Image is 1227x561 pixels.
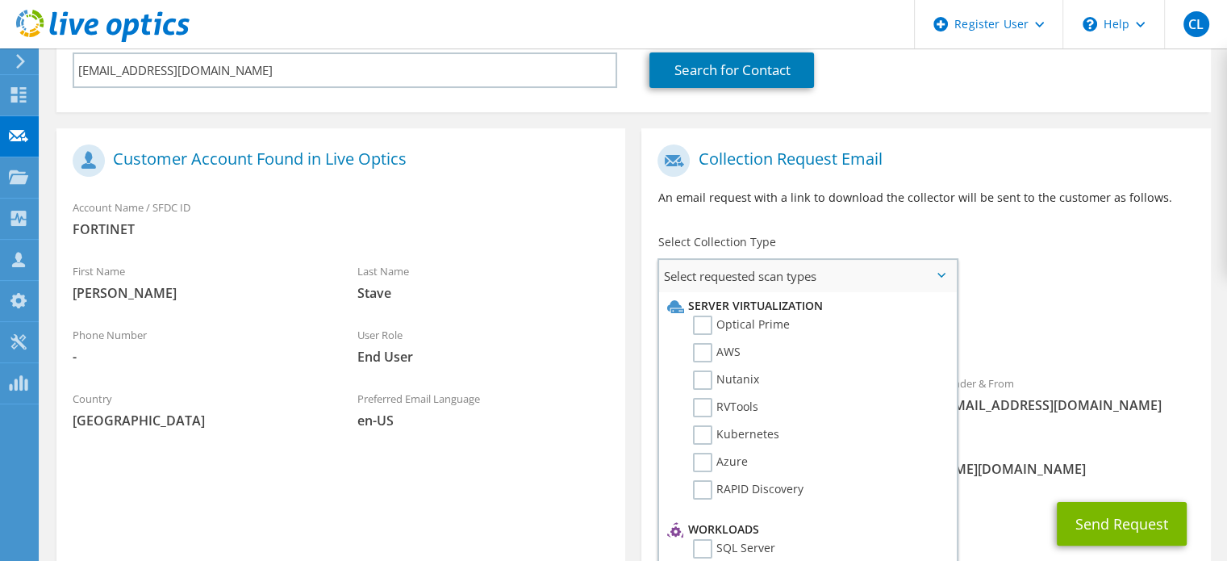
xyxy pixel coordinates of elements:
a: Search for Contact [649,52,814,88]
span: CL [1183,11,1209,37]
label: Azure [693,453,748,472]
label: Optical Prime [693,316,790,335]
span: [PERSON_NAME] [73,284,325,302]
div: To [641,366,926,422]
div: Country [56,382,341,437]
li: Workloads [663,520,948,539]
svg: \n [1083,17,1097,31]
label: RAPID Discovery [693,480,803,500]
div: CC & Reply To [641,430,1210,486]
p: An email request with a link to download the collector will be sent to the customer as follows. [657,189,1194,207]
span: [EMAIL_ADDRESS][DOMAIN_NAME] [942,396,1195,414]
label: AWS [693,343,741,362]
div: Phone Number [56,318,341,374]
span: FORTINET [73,220,609,238]
h1: Collection Request Email [657,144,1186,177]
span: - [73,348,325,366]
div: First Name [56,254,341,310]
span: Select requested scan types [659,260,956,292]
div: Last Name [341,254,626,310]
h1: Customer Account Found in Live Optics [73,144,601,177]
div: Account Name / SFDC ID [56,190,625,246]
label: Nutanix [693,371,759,390]
span: End User [357,348,610,366]
div: Preferred Email Language [341,382,626,437]
span: [GEOGRAPHIC_DATA] [73,412,325,429]
label: SQL Server [693,539,775,559]
span: Stave [357,284,610,302]
span: en-US [357,412,610,429]
div: Sender & From [926,366,1211,422]
li: Server Virtualization [663,296,948,316]
label: Select Collection Type [657,234,775,250]
div: Requested Collections [641,299,1210,358]
button: Send Request [1057,502,1187,546]
div: User Role [341,318,626,374]
label: Kubernetes [693,425,779,445]
label: RVTools [693,398,758,417]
